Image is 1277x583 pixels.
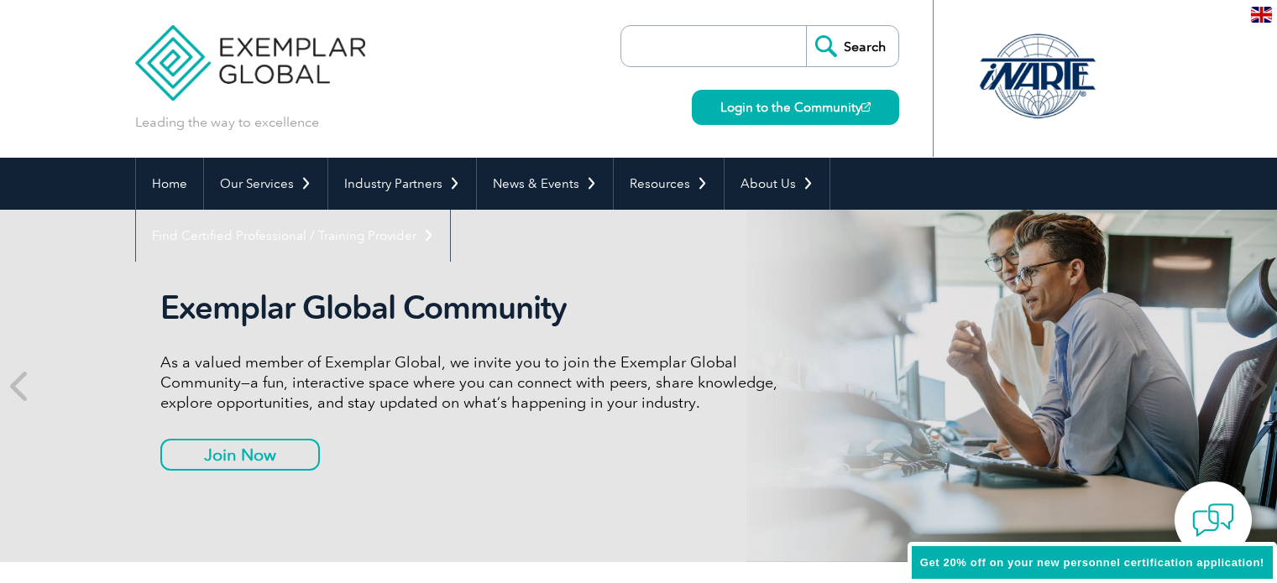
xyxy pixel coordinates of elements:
[136,158,203,210] a: Home
[1251,7,1272,23] img: en
[136,210,450,262] a: Find Certified Professional / Training Provider
[920,556,1264,569] span: Get 20% off on your new personnel certification application!
[614,158,724,210] a: Resources
[328,158,476,210] a: Industry Partners
[160,289,790,327] h2: Exemplar Global Community
[160,352,790,413] p: As a valued member of Exemplar Global, we invite you to join the Exemplar Global Community—a fun,...
[477,158,613,210] a: News & Events
[806,26,898,66] input: Search
[861,102,871,112] img: open_square.png
[692,90,899,125] a: Login to the Community
[135,113,319,132] p: Leading the way to excellence
[1192,499,1234,541] img: contact-chat.png
[725,158,830,210] a: About Us
[204,158,327,210] a: Our Services
[160,439,320,471] a: Join Now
